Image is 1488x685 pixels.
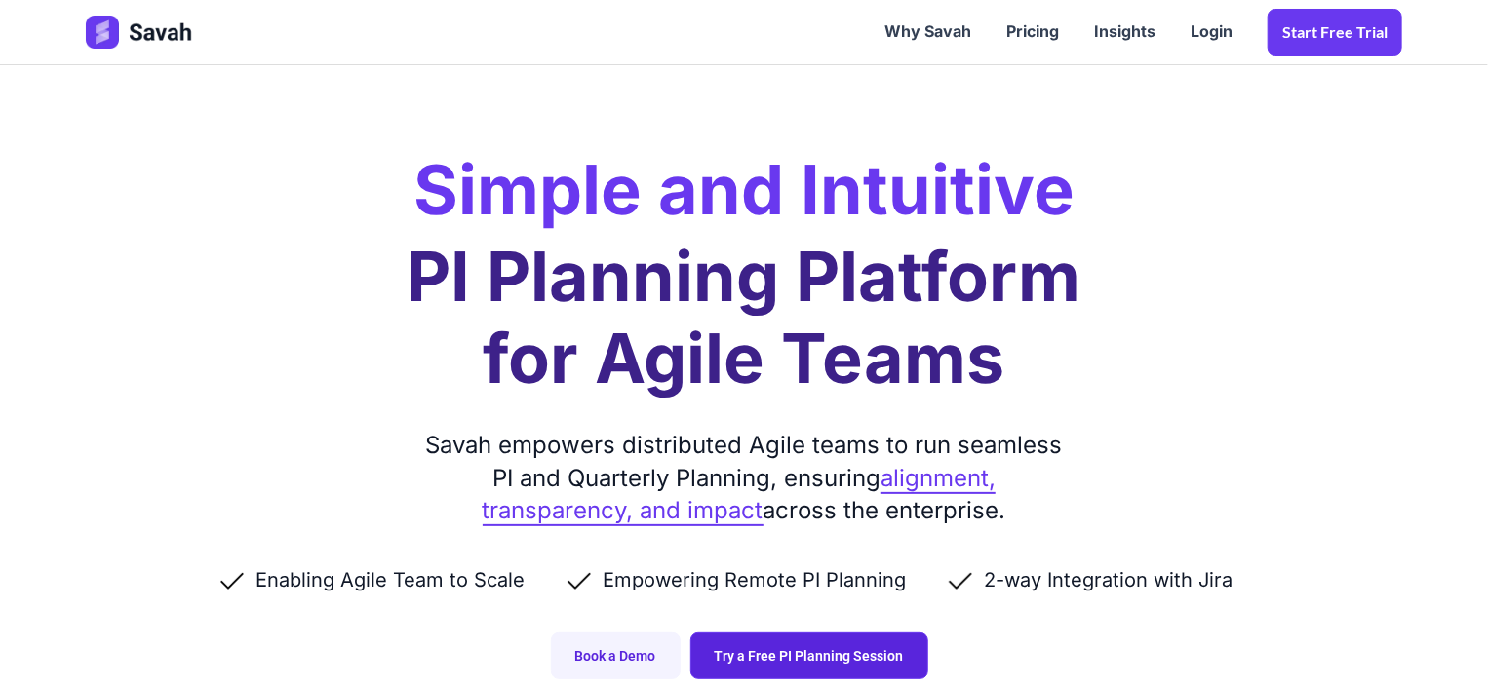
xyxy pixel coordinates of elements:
h1: PI Planning Platform for Agile Teams [408,236,1081,400]
div: Savah empowers distributed Agile teams to run seamless PI and Quarterly Planning, ensuring across... [417,429,1071,527]
a: Insights [1077,2,1173,62]
a: Try a Free PI Planning Session [690,632,928,679]
iframe: Chat Widget [1390,591,1488,685]
a: Pricing [989,2,1077,62]
li: Empowering Remote PI Planning [564,566,945,593]
a: Start Free trial [1268,9,1402,56]
a: Why Savah [867,2,989,62]
h2: Simple and Intuitive [413,156,1075,224]
a: Login [1173,2,1250,62]
div: Widget chat [1390,591,1488,685]
a: Book a Demo [551,632,681,679]
li: Enabling Agile Team to Scale [216,566,564,593]
li: 2-way Integration with Jira [945,566,1272,593]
